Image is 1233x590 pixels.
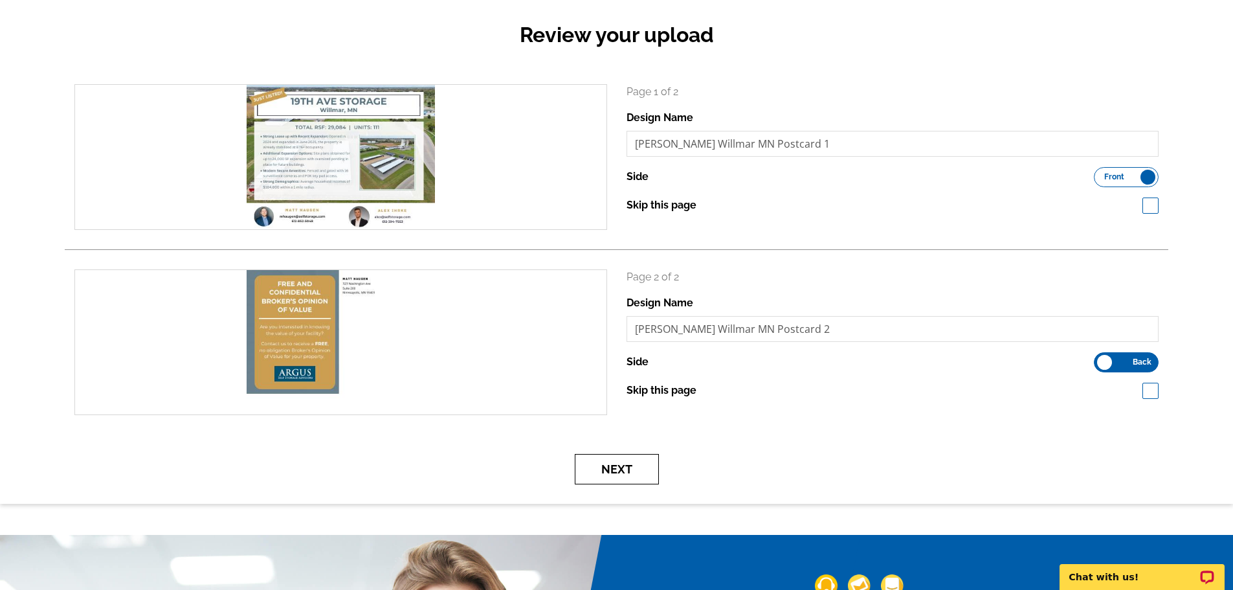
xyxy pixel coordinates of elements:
[627,131,1159,157] input: File Name
[627,84,1159,100] p: Page 1 of 2
[627,110,693,126] label: Design Name
[627,354,649,370] label: Side
[627,316,1159,342] input: File Name
[65,23,1168,47] h2: Review your upload
[627,383,696,398] label: Skip this page
[1051,549,1233,590] iframe: LiveChat chat widget
[1133,359,1151,365] span: Back
[627,198,696,213] label: Skip this page
[627,169,649,185] label: Side
[627,269,1159,285] p: Page 2 of 2
[1104,174,1124,180] span: Front
[575,454,659,484] button: Next
[627,295,693,311] label: Design Name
